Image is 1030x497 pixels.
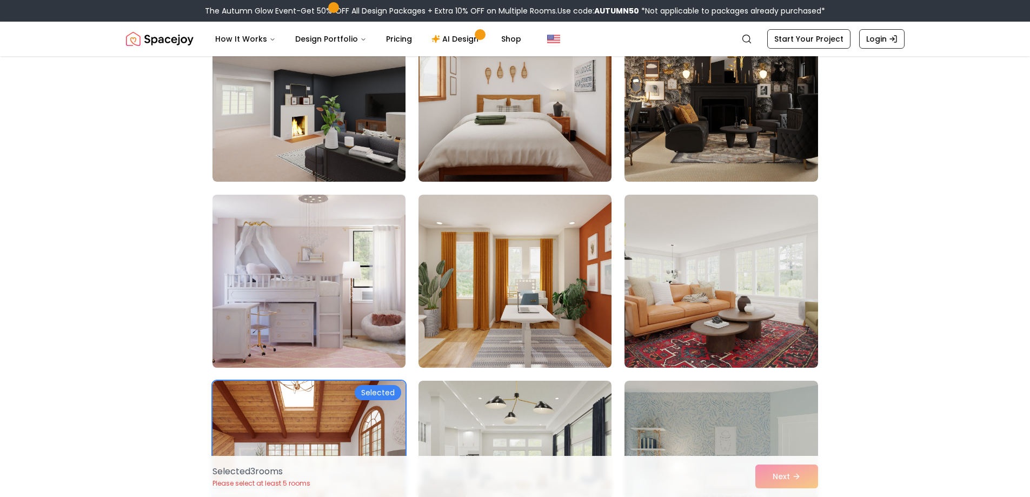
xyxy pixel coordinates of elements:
div: Selected [355,385,401,400]
a: Start Your Project [767,29,850,49]
p: Please select at least 5 rooms [212,479,310,488]
img: United States [547,32,560,45]
p: Selected 3 room s [212,465,310,478]
a: Login [859,29,905,49]
nav: Global [126,22,905,56]
a: Shop [493,28,530,50]
button: Design Portfolio [287,28,375,50]
nav: Main [207,28,530,50]
img: Room room-80 [418,9,612,182]
b: AUTUMN50 [594,5,639,16]
a: Spacejoy [126,28,194,50]
img: Room room-84 [624,195,818,368]
button: How It Works [207,28,284,50]
img: Room room-83 [418,195,612,368]
span: *Not applicable to packages already purchased* [639,5,825,16]
a: AI Design [423,28,490,50]
img: Room room-81 [624,9,818,182]
span: Use code: [557,5,639,16]
div: The Autumn Glow Event-Get 50% OFF All Design Packages + Extra 10% OFF on Multiple Rooms. [205,5,825,16]
img: Spacejoy Logo [126,28,194,50]
a: Pricing [377,28,421,50]
img: Room room-82 [208,190,410,372]
img: Room room-79 [212,9,406,182]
